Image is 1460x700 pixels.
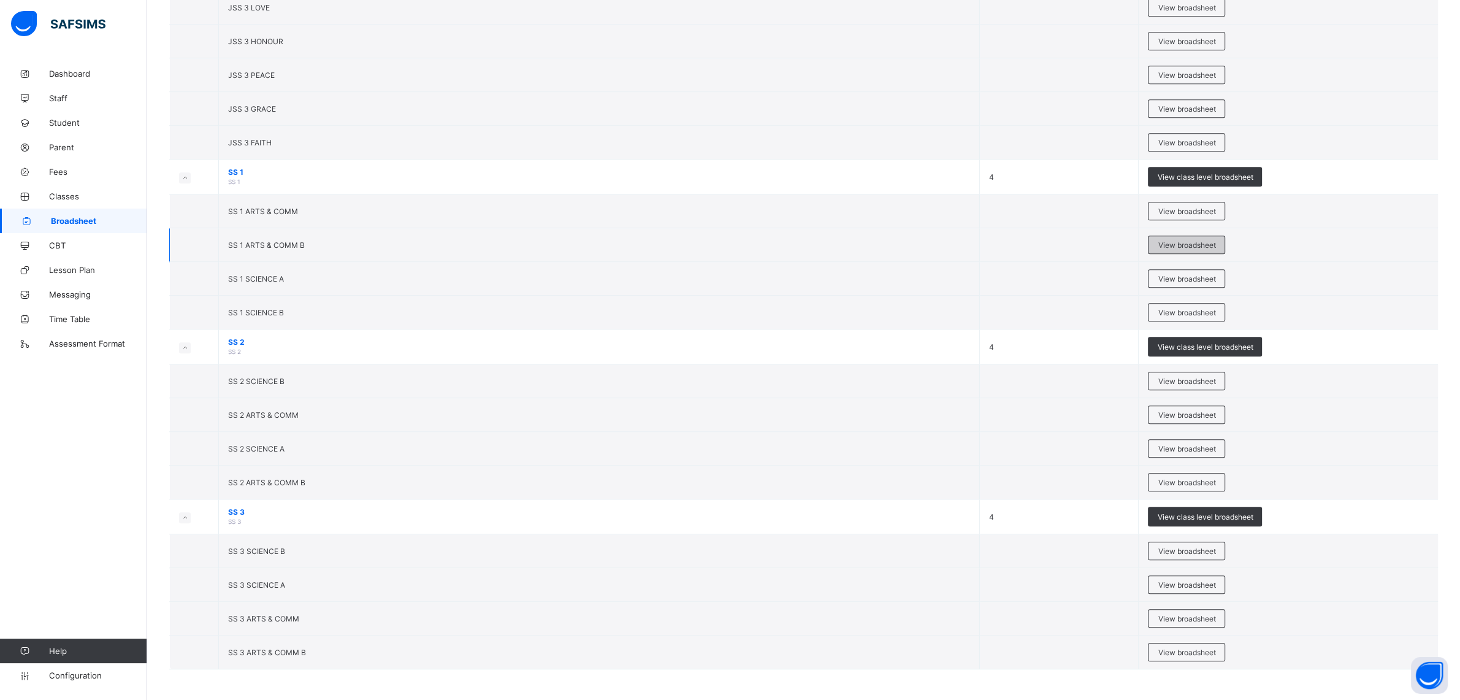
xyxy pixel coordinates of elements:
[1158,274,1215,283] span: View broadsheet
[1157,512,1253,521] span: View class level broadsheet
[1148,236,1225,245] a: View broadsheet
[49,240,147,250] span: CBT
[228,580,285,590] span: SS 3 SCIENCE A
[49,118,147,128] span: Student
[1158,444,1215,453] span: View broadsheet
[1148,99,1225,109] a: View broadsheet
[1158,580,1215,590] span: View broadsheet
[989,342,994,352] span: 4
[1148,439,1225,448] a: View broadsheet
[1158,547,1215,556] span: View broadsheet
[228,178,240,185] span: SS 1
[1158,648,1215,657] span: View broadsheet
[228,444,285,453] span: SS 2 SCIENCE A
[228,207,298,216] span: SS 1 ARTS & COMM
[1158,3,1215,12] span: View broadsheet
[1148,507,1262,516] a: View class level broadsheet
[228,348,241,355] span: SS 2
[1148,167,1262,176] a: View class level broadsheet
[228,3,270,12] span: JSS 3 LOVE
[1158,207,1215,216] span: View broadsheet
[49,646,147,656] span: Help
[49,265,147,275] span: Lesson Plan
[228,547,285,556] span: SS 3 SCIENCE B
[1158,71,1215,80] span: View broadsheet
[49,314,147,324] span: Time Table
[1148,643,1225,652] a: View broadsheet
[228,507,970,517] span: SS 3
[1148,542,1225,551] a: View broadsheet
[989,172,994,182] span: 4
[49,69,147,79] span: Dashboard
[228,410,299,420] span: SS 2 ARTS & COMM
[1148,473,1225,482] a: View broadsheet
[1148,372,1225,381] a: View broadsheet
[228,337,970,347] span: SS 2
[228,104,276,113] span: JSS 3 GRACE
[1158,308,1215,317] span: View broadsheet
[228,37,283,46] span: JSS 3 HONOUR
[228,308,284,317] span: SS 1 SCIENCE B
[1158,614,1215,623] span: View broadsheet
[1148,66,1225,75] a: View broadsheet
[1148,133,1225,142] a: View broadsheet
[1158,138,1215,147] span: View broadsheet
[228,138,272,147] span: JSS 3 FAITH
[1148,406,1225,415] a: View broadsheet
[49,142,147,152] span: Parent
[1158,377,1215,386] span: View broadsheet
[989,512,994,521] span: 4
[1158,240,1215,250] span: View broadsheet
[51,216,147,226] span: Broadsheet
[1148,269,1225,279] a: View broadsheet
[1158,478,1215,487] span: View broadsheet
[228,648,306,657] span: SS 3 ARTS & COMM B
[228,274,284,283] span: SS 1 SCIENCE A
[1157,172,1253,182] span: View class level broadsheet
[1158,104,1215,113] span: View broadsheet
[1148,202,1225,211] a: View broadsheet
[49,339,147,348] span: Assessment Format
[228,71,275,80] span: JSS 3 PEACE
[1157,342,1253,352] span: View class level broadsheet
[228,377,285,386] span: SS 2 SCIENCE B
[1158,37,1215,46] span: View broadsheet
[1148,337,1262,346] a: View class level broadsheet
[1148,32,1225,41] a: View broadsheet
[49,191,147,201] span: Classes
[228,240,305,250] span: SS 1 ARTS & COMM B
[1148,575,1225,585] a: View broadsheet
[49,167,147,177] span: Fees
[1148,303,1225,312] a: View broadsheet
[49,93,147,103] span: Staff
[1148,609,1225,618] a: View broadsheet
[11,11,105,37] img: safsims
[49,290,147,299] span: Messaging
[1158,410,1215,420] span: View broadsheet
[228,614,299,623] span: SS 3 ARTS & COMM
[49,671,147,680] span: Configuration
[228,478,305,487] span: SS 2 ARTS & COMM B
[1411,657,1448,694] button: Open asap
[228,518,241,525] span: SS 3
[228,167,970,177] span: SS 1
